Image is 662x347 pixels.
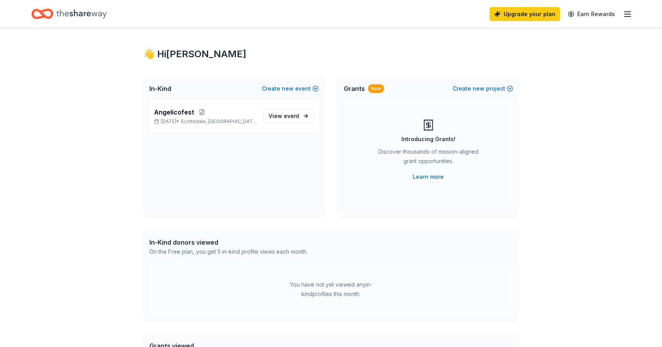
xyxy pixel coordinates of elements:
div: Discover thousands of mission-aligned grant opportunities. [375,147,482,169]
div: In-Kind donors viewed [149,238,308,247]
a: View event [263,109,314,123]
div: On the Free plan, you get 5 in-kind profile views each month. [149,247,308,256]
div: New [368,84,384,93]
span: Angelicofest [154,107,194,117]
span: View [268,111,299,121]
div: 👋 Hi [PERSON_NAME] [143,48,519,60]
button: Createnewevent [262,84,319,93]
span: Scottsdale, [GEOGRAPHIC_DATA] [181,118,257,125]
a: Upgrade your plan [490,7,560,21]
span: new [282,84,294,93]
span: In-Kind [149,84,171,93]
div: Introducing Grants! [401,134,455,144]
button: Createnewproject [453,84,513,93]
span: Grants [344,84,365,93]
span: new [473,84,484,93]
a: Learn more [413,172,444,182]
a: Home [31,5,107,23]
div: You have not yet viewed any in-kind profiles this month. [282,280,380,299]
a: Earn Rewards [563,7,620,21]
span: event [284,113,299,119]
p: [DATE] • [154,118,257,125]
